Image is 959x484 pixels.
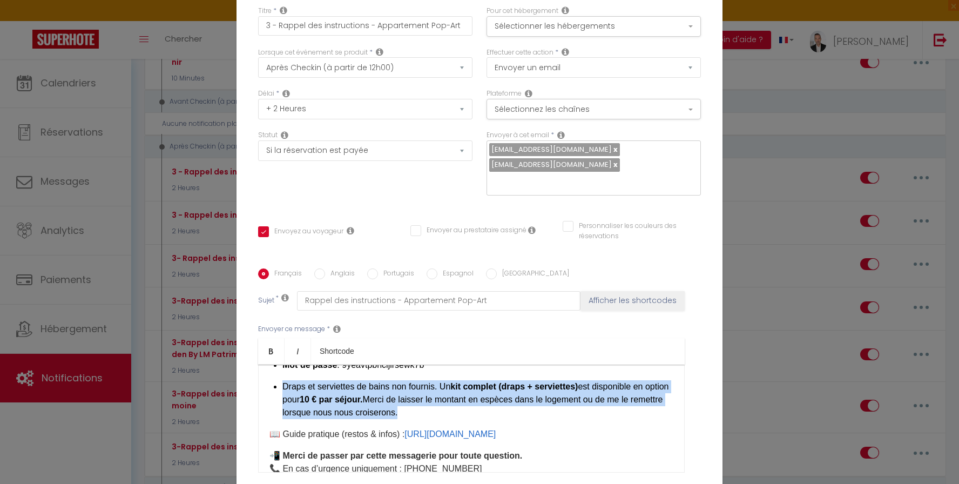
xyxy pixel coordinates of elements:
label: Statut [258,130,278,140]
p: Draps et serviettes de bains non fournis. Un est disponible en option pour Merci de laisser le mo... [282,380,673,419]
i: Event Occur [376,48,383,56]
label: Pour cet hébergement [487,6,558,16]
i: Envoyer au voyageur [347,226,354,235]
a: [URL][DOMAIN_NAME] [404,429,496,439]
label: Lorsque cet événement se produit [258,48,368,58]
label: Espagnol [437,268,474,280]
i: Envoyer au prestataire si il est assigné [528,226,536,234]
strong: 📲 Merci de passer par cette messagerie pour toute question. [269,451,522,460]
button: Afficher les shortcodes [580,291,685,311]
a: Italic [285,338,311,364]
a: Shortcode [311,338,363,364]
i: Title [280,6,287,15]
span: [EMAIL_ADDRESS][DOMAIN_NAME] [491,144,612,154]
label: Effectuer cette action [487,48,553,58]
i: Action Type [562,48,569,56]
i: Booking status [281,131,288,139]
label: Français [269,268,302,280]
a: Bold [258,338,285,364]
i: Action Time [282,89,290,98]
i: Message [333,325,341,333]
label: Envoyer ce message [258,324,325,334]
label: Délai [258,89,274,99]
button: Sélectionnez les chaînes [487,99,701,119]
b: 10 € par séjour. [300,395,363,404]
span: [EMAIL_ADDRESS][DOMAIN_NAME] [491,159,612,170]
label: Sujet [258,295,274,307]
button: Sélectionner les hébergements [487,16,701,37]
i: This Rental [562,6,569,15]
p: : 9yeavtpbhcijlrsewk7b​ [282,359,673,372]
label: [GEOGRAPHIC_DATA] [497,268,569,280]
i: Recipient [557,131,565,139]
label: Anglais [325,268,355,280]
label: Portugais [378,268,414,280]
p: 📖 Guide pratique (restos & infos) : [269,428,673,441]
label: Envoyer à cet email [487,130,549,140]
b: kit complet (draps + serviettes) [450,382,578,391]
label: Plateforme [487,89,522,99]
i: Action Channel [525,89,532,98]
i: Subject [281,293,289,302]
label: Titre [258,6,272,16]
strong: Mot de passe [282,360,337,369]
